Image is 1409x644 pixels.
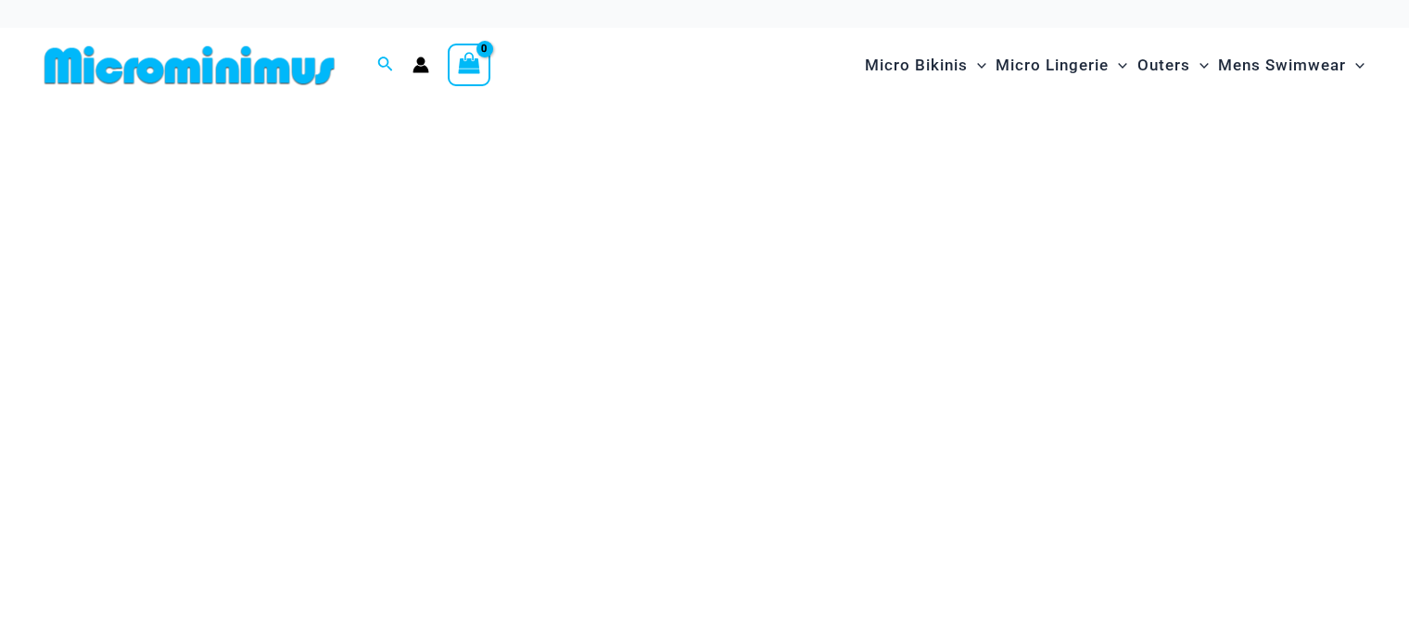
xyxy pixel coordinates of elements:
[1137,42,1190,89] span: Outers
[857,34,1372,96] nav: Site Navigation
[1218,42,1346,89] span: Mens Swimwear
[377,54,394,77] a: Search icon link
[1346,42,1365,89] span: Menu Toggle
[991,37,1132,94] a: Micro LingerieMenu ToggleMenu Toggle
[37,44,342,86] img: MM SHOP LOGO FLAT
[1133,37,1213,94] a: OutersMenu ToggleMenu Toggle
[1190,42,1209,89] span: Menu Toggle
[1109,42,1127,89] span: Menu Toggle
[968,42,986,89] span: Menu Toggle
[865,42,968,89] span: Micro Bikinis
[1213,37,1369,94] a: Mens SwimwearMenu ToggleMenu Toggle
[996,42,1109,89] span: Micro Lingerie
[860,37,991,94] a: Micro BikinisMenu ToggleMenu Toggle
[413,57,429,73] a: Account icon link
[448,44,490,86] a: View Shopping Cart, empty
